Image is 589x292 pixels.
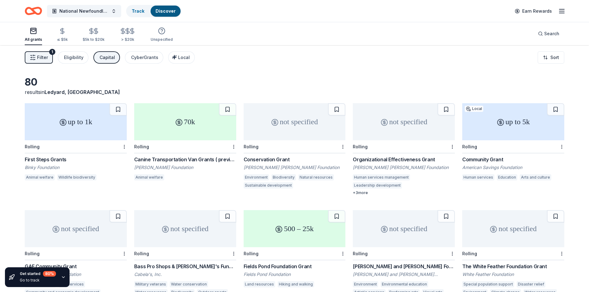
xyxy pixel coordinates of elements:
div: Go to track [20,278,56,283]
div: $5k to $20k [83,37,105,42]
button: Capital [93,51,120,64]
div: The White Feather Foundation Grant [462,263,564,270]
button: Unspecified [151,25,173,45]
a: Home [25,4,42,18]
div: Human services [462,174,494,180]
button: TrackDiscover [126,5,181,17]
div: Organizational Effectiveness Grant [353,156,455,163]
div: up to 5k [462,103,564,140]
div: Cabela's, Inc. [134,271,236,277]
a: not specifiedRollingConservation Grant[PERSON_NAME] [PERSON_NAME] FoundationEnvironmentBiodiversi... [244,103,346,190]
div: Get started [20,271,56,277]
div: 80 [25,76,127,88]
div: > $20k [119,37,136,42]
div: Environment [244,174,269,180]
span: National Newfoundland Rescue [59,7,109,15]
div: [PERSON_NAME] Foundation [134,164,236,171]
div: not specified [134,210,236,247]
div: All grants [25,37,42,42]
div: Community Grant [462,156,564,163]
div: Rolling [134,144,149,149]
div: First Steps Grants [25,156,127,163]
div: Land resources [244,281,275,287]
div: 80 % [43,271,56,277]
span: Search [544,30,559,37]
div: not specified [25,210,127,247]
div: Rolling [244,144,258,149]
button: Filter1 [25,51,53,64]
div: Education [497,174,517,180]
div: Binky Foundation [25,164,127,171]
span: in [41,89,120,95]
div: Biodiversity [271,174,296,180]
div: Local [465,106,483,112]
button: Eligibility [58,51,88,64]
div: American Savings Foundation [462,164,564,171]
div: Animal welfare [25,174,55,180]
div: 500 – 25k [244,210,346,247]
div: Natural resources [298,174,334,180]
a: up to 5kLocalRollingCommunity GrantAmerican Savings FoundationHuman servicesEducationArts and cul... [462,103,564,182]
div: Animal welfare [134,174,164,180]
a: 500 – 25kRollingFields Pond Foundation GrantFields Pond FoundationLand resourcesHiking and walking [244,210,346,289]
div: Rolling [353,251,368,256]
a: Discover [156,8,176,14]
div: not specified [353,210,455,247]
div: Conservation Grant [244,156,346,163]
div: not specified [462,210,564,247]
div: 70k [134,103,236,140]
div: Rolling [244,251,258,256]
a: not specifiedRollingOrganizational Effectiveness Grant[PERSON_NAME] [PERSON_NAME] FoundationHuman... [353,103,455,195]
div: not specified [244,103,346,140]
div: + 3 more [353,190,455,195]
div: Special population support [462,281,514,287]
div: Bass Pro Shops & [PERSON_NAME]'s Funding [134,263,236,270]
div: Hiking and walking [278,281,314,287]
div: Fields Pond Foundation Grant [244,263,346,270]
div: [PERSON_NAME] [PERSON_NAME] Foundation [353,164,455,171]
div: Human services management [353,174,410,180]
div: Leadership development [353,182,402,188]
button: All grants [25,25,42,45]
div: Unspecified [151,37,173,42]
button: $5k to $20k [83,25,105,45]
div: Environment [353,281,378,287]
span: Sort [550,54,559,61]
span: Local [178,55,190,60]
button: > $20k [119,25,136,45]
div: Water conservation [170,281,208,287]
a: 70kRollingCanine Transportation Van Grants ( previously Mobile Adoption Van Grants)[PERSON_NAME] ... [134,103,236,182]
div: [PERSON_NAME] and [PERSON_NAME] Foundation [353,271,455,277]
div: Military veterans [134,281,167,287]
button: National Newfoundland Rescue [47,5,121,17]
div: Disaster relief [517,281,545,287]
a: Earn Rewards [511,6,556,17]
button: CyberGrants [125,51,163,64]
button: Sort [538,51,564,64]
div: Arts and culture [520,174,551,180]
div: Wildlife biodiversity [57,174,96,180]
span: Filter [37,54,48,61]
div: CyberGrants [131,54,158,61]
button: ≤ $5k [57,25,68,45]
a: up to 1kRollingFirst Steps GrantsBinky FoundationAnimal welfareWildlife biodiversity [25,103,127,182]
div: Environmental education [381,281,428,287]
div: Rolling [353,144,368,149]
div: Rolling [462,251,477,256]
div: Sustainable development [244,182,293,188]
div: 1 [49,49,55,55]
div: Canine Transportation Van Grants ( previously Mobile Adoption Van Grants) [134,156,236,163]
div: Rolling [134,251,149,256]
div: White Feather Foundation [462,271,564,277]
div: [PERSON_NAME] [PERSON_NAME] Foundation [244,164,346,171]
span: Ledyard, [GEOGRAPHIC_DATA] [45,89,120,95]
div: ≤ $5k [57,37,68,42]
button: Local [168,51,195,64]
div: Rolling [25,251,40,256]
div: Eligibility [64,54,83,61]
button: Search [533,28,564,40]
div: Fields Pond Foundation [244,271,346,277]
div: results [25,88,127,96]
div: not specified [353,103,455,140]
div: [PERSON_NAME] and [PERSON_NAME] Foundation Grants [353,263,455,270]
